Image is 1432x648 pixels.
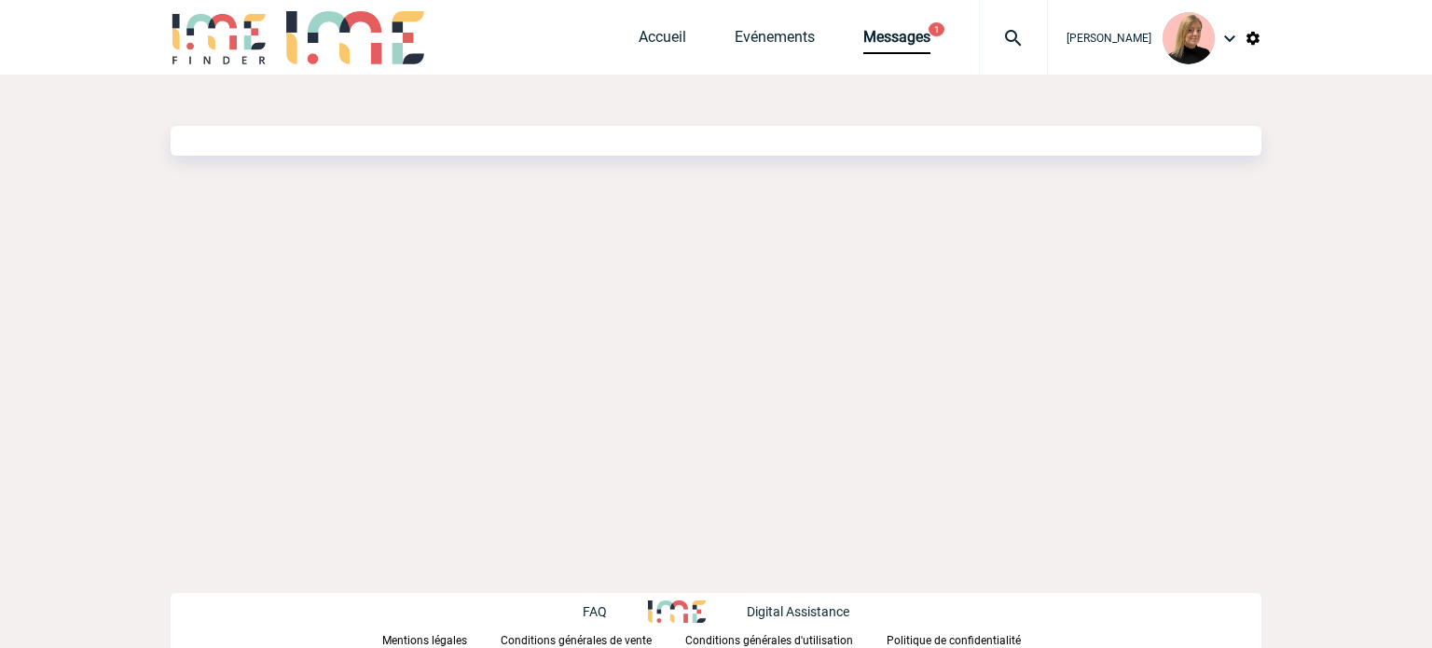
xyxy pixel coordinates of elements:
[1163,12,1215,64] img: 131233-0.png
[171,11,268,64] img: IME-Finder
[929,22,944,36] button: 1
[735,28,815,54] a: Evénements
[501,634,652,647] p: Conditions générales de vente
[583,604,607,619] p: FAQ
[648,600,706,623] img: http://www.idealmeetingsevents.fr/
[685,634,853,647] p: Conditions générales d'utilisation
[887,634,1021,647] p: Politique de confidentialité
[382,634,467,647] p: Mentions légales
[863,28,930,54] a: Messages
[747,604,849,619] p: Digital Assistance
[639,28,686,54] a: Accueil
[887,630,1051,648] a: Politique de confidentialité
[382,630,501,648] a: Mentions légales
[501,630,685,648] a: Conditions générales de vente
[1067,32,1151,45] span: [PERSON_NAME]
[583,601,648,619] a: FAQ
[685,630,887,648] a: Conditions générales d'utilisation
